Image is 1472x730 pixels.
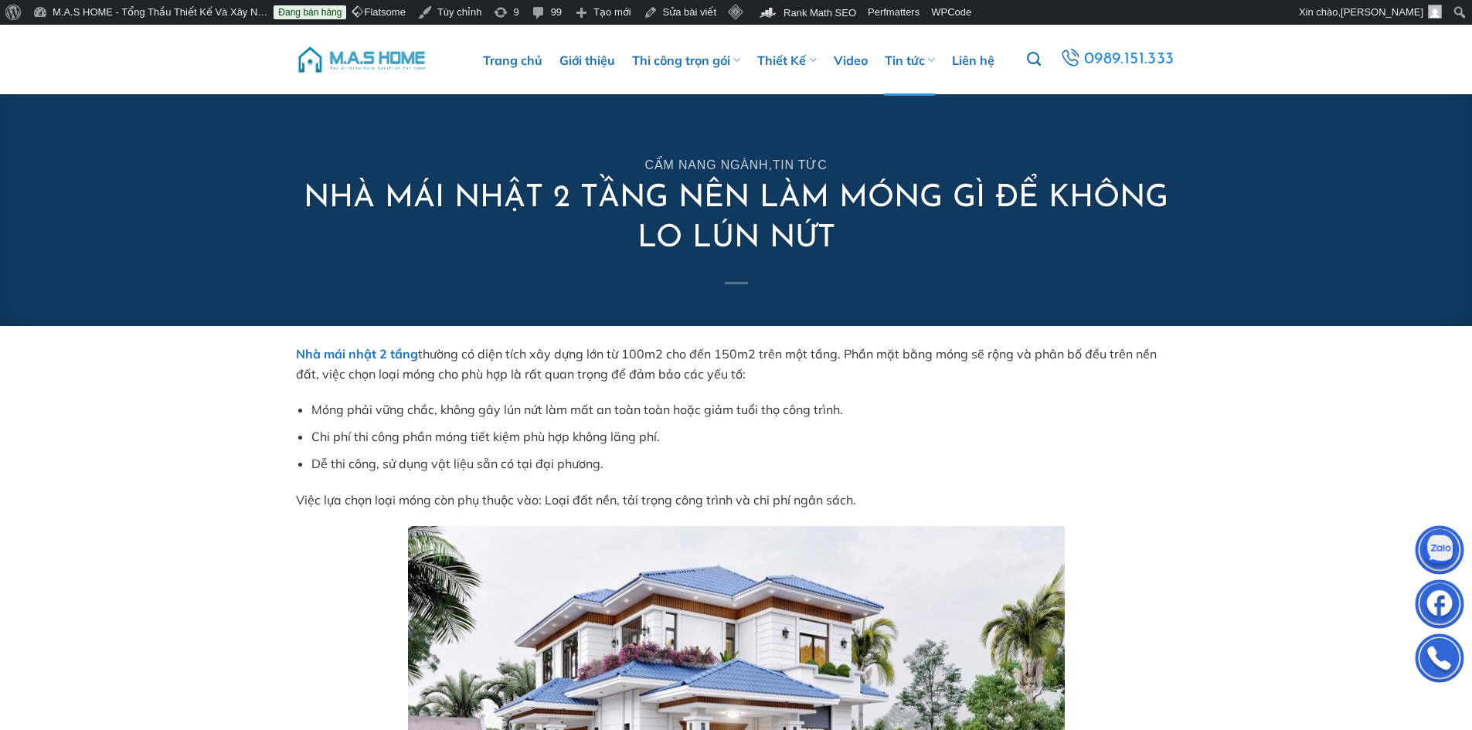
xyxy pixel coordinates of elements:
a: Thi công trọn gói [632,25,740,96]
a: Tin tức [885,25,935,96]
li: Móng phải vững chắc, không gây lún nứt làm mất an toàn toàn hoặc giảm tuổi thọ công trình. [311,400,1176,420]
li: Dễ thi công, sử dụng vật liệu sẵn có tại đại phương. [311,454,1176,474]
a: Cẩm nang ngành [644,158,768,171]
a: Đang bán hàng [274,5,346,19]
p: Việc lựa chọn loại móng còn phụ thuộc vào: Loại đất nền, tải trọng công trình và chi phí ngân sách. [296,491,1177,511]
p: thường có diện tích xây dựng lớn từ 100m2 cho đến 150m2 trên một tầng. Phần mặt bằng móng sẽ rộng... [296,345,1177,384]
span: Rank Math SEO [784,7,856,19]
h1: NHÀ MÁI NHẬT 2 TẦNG NÊN LÀM MÓNG GÌ ĐỂ KHÔNG LO LÚN NỨT [296,178,1177,259]
span: 0989.151.333 [1083,46,1175,73]
a: 0989.151.333 [1056,46,1178,74]
a: Video [834,25,868,96]
img: Phone [1416,637,1463,684]
h6: , [296,159,1177,172]
a: Giới thiệu [559,25,615,96]
a: Nhà mái nhật 2 tầng [296,346,418,362]
li: Chi phí thi công phần móng tiết kiệm phù hợp không lãng phí. [311,427,1176,447]
img: M.A.S HOME – Tổng Thầu Thiết Kế Và Xây Nhà Trọn Gói [296,36,427,83]
a: Tìm kiếm [1027,43,1041,76]
a: Trang chủ [483,25,542,96]
a: Tin tức [773,158,828,171]
img: Zalo [1416,529,1463,576]
img: Facebook [1416,583,1463,630]
a: Thiết Kế [757,25,816,96]
a: Liên hệ [952,25,994,96]
span: [PERSON_NAME] [1341,6,1423,18]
